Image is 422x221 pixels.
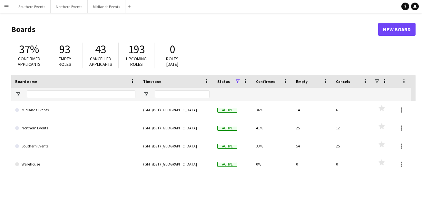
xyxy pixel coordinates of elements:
span: Roles [DATE] [166,56,179,67]
button: Northern Events [51,0,88,13]
h1: Boards [11,25,378,34]
a: Warehouse [15,155,135,173]
span: Cancelled applicants [89,56,112,67]
div: 0 [332,155,372,173]
div: 33% [252,137,292,155]
div: (GMT/BST) [GEOGRAPHIC_DATA] [139,137,213,155]
input: Timezone Filter Input [155,90,210,98]
span: Cancels [336,79,350,84]
span: Active [217,144,237,149]
span: Confirmed applicants [18,56,41,67]
span: Active [217,126,237,131]
div: 25 [292,119,332,137]
span: Active [217,162,237,167]
div: 0 [292,155,332,173]
span: Empty [296,79,308,84]
button: Southern Events [13,0,51,13]
span: Confirmed [256,79,276,84]
span: Upcoming roles [126,56,147,67]
span: 0 [170,42,175,56]
div: 41% [252,119,292,137]
span: 37% [19,42,39,56]
a: New Board [378,23,416,36]
div: 14 [292,101,332,119]
a: Southern Events [15,137,135,155]
div: 54 [292,137,332,155]
div: 0% [252,155,292,173]
span: Timezone [143,79,161,84]
button: Open Filter Menu [143,91,149,97]
span: 193 [128,42,145,56]
div: (GMT/BST) [GEOGRAPHIC_DATA] [139,155,213,173]
div: 36% [252,101,292,119]
span: Empty roles [59,56,71,67]
a: Midlands Events [15,101,135,119]
div: 6 [332,101,372,119]
div: (GMT/BST) [GEOGRAPHIC_DATA] [139,119,213,137]
span: Status [217,79,230,84]
span: Board name [15,79,37,84]
span: Active [217,108,237,113]
div: (GMT/BST) [GEOGRAPHIC_DATA] [139,101,213,119]
button: Midlands Events [88,0,125,13]
div: 25 [332,137,372,155]
input: Board name Filter Input [27,90,135,98]
div: 12 [332,119,372,137]
a: Northern Events [15,119,135,137]
button: Open Filter Menu [15,91,21,97]
span: 43 [95,42,106,56]
span: 93 [59,42,70,56]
